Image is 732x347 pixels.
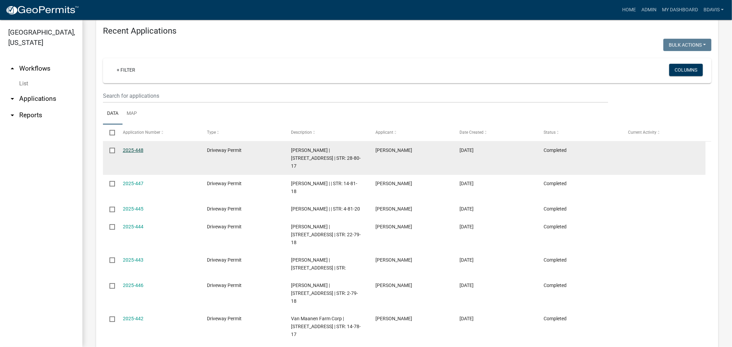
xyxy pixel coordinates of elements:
span: Arlyn Van Maanen [375,316,412,321]
span: Driveway Permit [207,283,242,288]
a: Admin [639,3,659,16]
a: My Dashboard [659,3,701,16]
span: 07/29/2025 [460,206,474,212]
span: Joshua Gardner | 1738 E 92ND ST S | STR: 2-79-18 [291,283,358,304]
span: Justin Myers [375,147,412,153]
span: Driveway Permit [207,206,242,212]
span: Status [544,130,556,135]
span: Completed [544,181,567,186]
span: Completed [544,224,567,229]
a: 2025-446 [123,283,143,288]
span: Applicant [375,130,393,135]
span: 07/24/2025 [460,316,474,321]
span: Description [291,130,312,135]
span: Justin Myers | 13146 N 15TH AVE E | STR: 28-80-17 [291,147,361,169]
a: Map [123,103,141,125]
span: Completed [544,147,567,153]
span: Date Created [460,130,484,135]
span: Completed [544,206,567,212]
span: Eric Olsen | 10154 S 34TH AVE W | STR: [291,257,346,271]
a: 2025-448 [123,147,143,153]
button: Bulk Actions [663,39,711,51]
span: Completed [544,257,567,263]
span: Brad Deutsch | | STR: 4-81-20 [291,206,360,212]
span: Matthew Curtis [375,283,412,288]
i: arrow_drop_down [8,111,16,119]
span: 07/29/2025 [460,224,474,229]
datatable-header-cell: Type [200,124,284,141]
a: 2025-444 [123,224,143,229]
span: 08/13/2025 [460,181,474,186]
span: 07/25/2025 [460,283,474,288]
a: Home [619,3,639,16]
a: 2025-447 [123,181,143,186]
span: Driveway Permit [207,181,242,186]
i: arrow_drop_up [8,64,16,73]
span: Dwight Burke | | STR: 14-81-18 [291,181,357,194]
a: 2025-443 [123,257,143,263]
a: + Filter [111,64,141,76]
datatable-header-cell: Current Activity [621,124,706,141]
h4: Recent Applications [103,26,711,36]
datatable-header-cell: Select [103,124,116,141]
button: Columns [669,64,703,76]
a: bdavis [701,3,727,16]
datatable-header-cell: Date Created [453,124,537,141]
span: Eric Olsen [375,257,412,263]
datatable-header-cell: Applicant [369,124,453,141]
span: Driveway Permit [207,257,242,263]
span: 08/17/2025 [460,147,474,153]
a: Data [103,103,123,125]
span: Brad Deutsch [375,206,412,212]
span: Reece Annee [375,224,412,229]
datatable-header-cell: Status [537,124,621,141]
input: Search for applications [103,89,608,103]
span: Van Maanen Farm Corp | 5228 15th St. | STR: 14-78-17 [291,316,361,337]
datatable-header-cell: Description [284,124,369,141]
span: Driveway Permit [207,316,242,321]
a: 2025-445 [123,206,143,212]
span: Dwight Burke [375,181,412,186]
span: 07/28/2025 [460,257,474,263]
span: Completed [544,316,567,321]
span: Type [207,130,216,135]
datatable-header-cell: Application Number [116,124,200,141]
span: Driveway Permit [207,224,242,229]
span: Driveway Permit [207,147,242,153]
span: Completed [544,283,567,288]
span: Application Number [123,130,160,135]
i: arrow_drop_down [8,95,16,103]
a: 2025-442 [123,316,143,321]
span: Current Activity [628,130,657,135]
span: Jeff Long | 5614 E 84TH ST S | STR: 22-79-18 [291,224,361,245]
